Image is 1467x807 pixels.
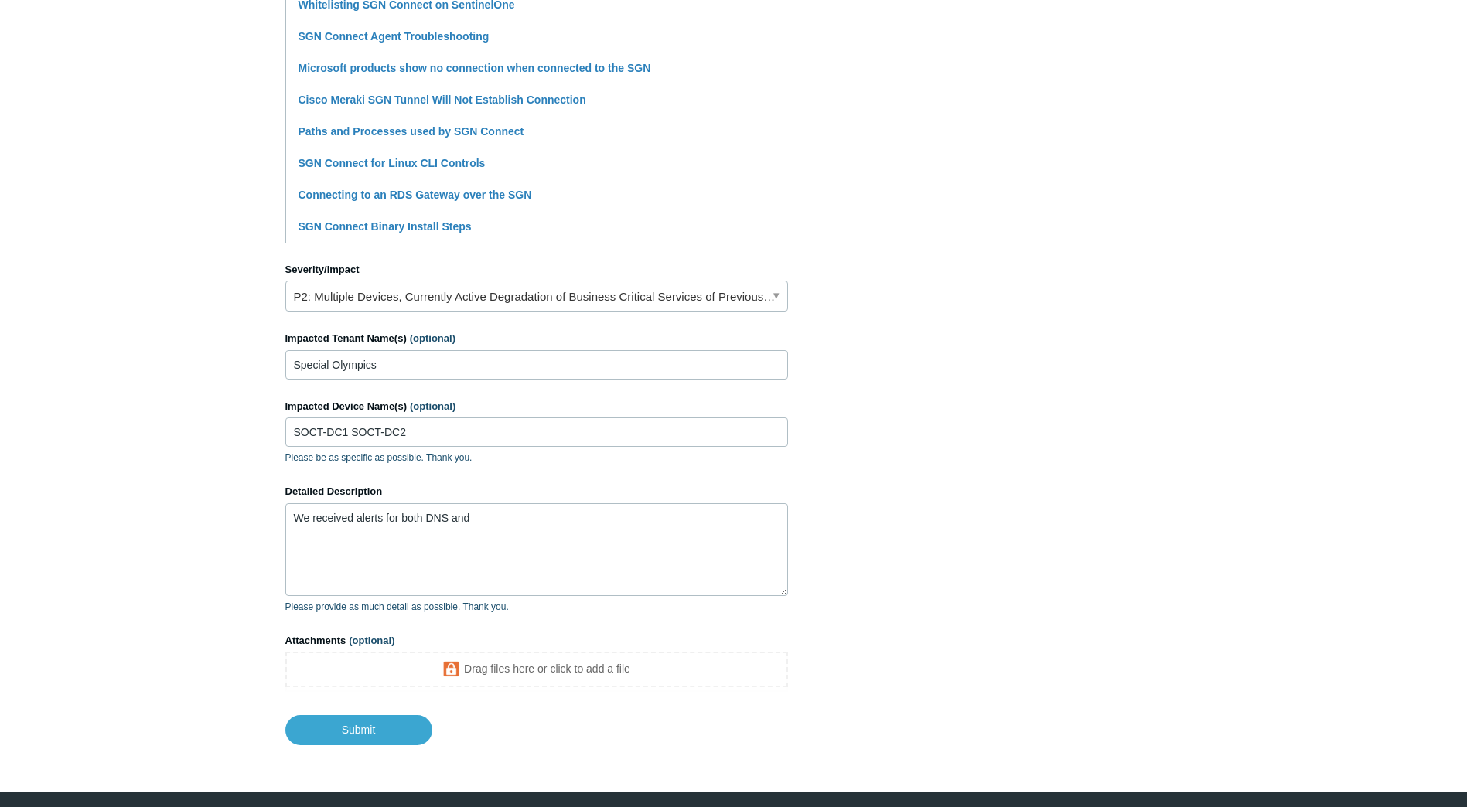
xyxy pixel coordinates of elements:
[285,399,788,414] label: Impacted Device Name(s)
[299,30,490,43] a: SGN Connect Agent Troubleshooting
[285,451,788,465] p: Please be as specific as possible. Thank you.
[285,600,788,614] p: Please provide as much detail as possible. Thank you.
[299,157,486,169] a: SGN Connect for Linux CLI Controls
[299,125,524,138] a: Paths and Processes used by SGN Connect
[410,332,455,344] span: (optional)
[285,331,788,346] label: Impacted Tenant Name(s)
[299,62,651,74] a: Microsoft products show no connection when connected to the SGN
[285,633,788,649] label: Attachments
[285,484,788,499] label: Detailed Description
[299,220,472,233] a: SGN Connect Binary Install Steps
[299,94,586,106] a: Cisco Meraki SGN Tunnel Will Not Establish Connection
[410,400,455,412] span: (optional)
[285,715,432,744] input: Submit
[285,262,788,278] label: Severity/Impact
[285,281,788,312] a: P2: Multiple Devices, Currently Active Degradation of Business Critical Services of Previously Wo...
[299,189,532,201] a: Connecting to an RDS Gateway over the SGN
[349,635,394,646] span: (optional)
